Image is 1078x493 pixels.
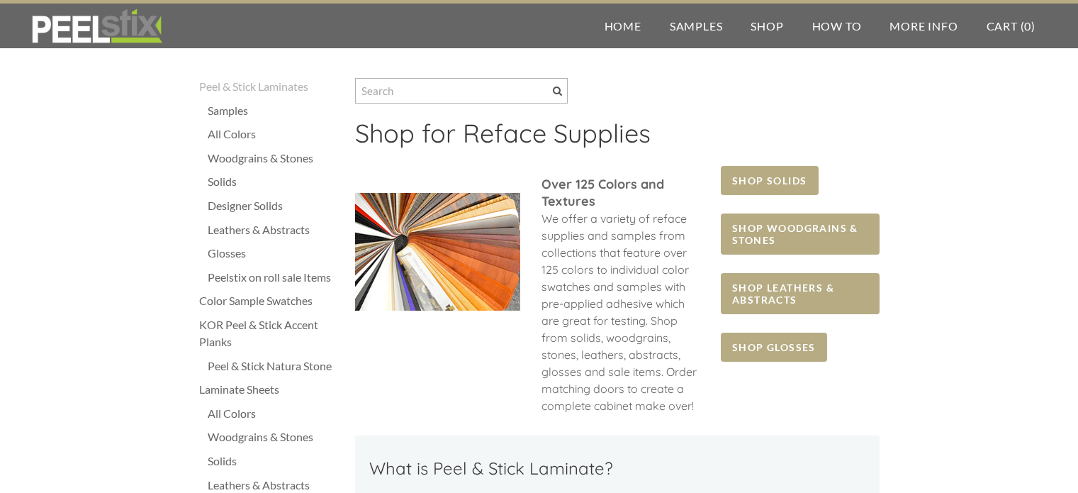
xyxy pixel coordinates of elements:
[208,428,341,445] a: Woodgrains & Stones
[875,4,972,48] a: More Info
[208,150,341,167] a: Woodgrains & Stones
[721,273,879,314] a: SHOP LEATHERS & ABSTRACTS
[355,78,568,104] input: Search
[208,126,341,143] a: All Colors
[721,333,827,362] a: SHOP GLOSSES
[199,381,341,398] a: Laminate Sheets
[208,245,341,262] a: Glosses
[721,166,818,195] a: SHOP SOLIDS
[28,9,165,44] img: REFACE SUPPLIES
[199,292,341,309] a: Color Sample Swatches
[355,193,520,311] img: Picture
[590,4,656,48] a: Home
[208,221,341,238] a: Leathers & Abstracts
[1024,19,1031,33] span: 0
[208,269,341,286] a: Peelstix on roll sale Items
[208,358,341,375] a: Peel & Stick Natura Stone
[553,87,562,96] span: Search
[541,211,697,413] span: We offer a variety of reface supplies and samples from collections that feature over 125 colors t...
[208,405,341,422] a: All Colors
[656,4,737,48] a: Samples
[355,118,880,159] h2: ​Shop for Reface Supplies
[369,458,613,479] font: What is Peel & Stick Laminate?
[541,176,664,209] font: ​Over 125 Colors and Textures
[972,4,1050,48] a: Cart (0)
[199,78,341,95] a: Peel & Stick Laminates
[798,4,876,48] a: How To
[208,453,341,470] a: Solids
[721,214,879,255] a: SHOP WOODGRAINS & STONES
[208,197,341,214] a: Designer Solids
[736,4,797,48] a: Shop
[208,173,341,190] a: Solids
[199,316,341,350] a: KOR Peel & Stick Accent Planks
[208,102,341,119] a: Samples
